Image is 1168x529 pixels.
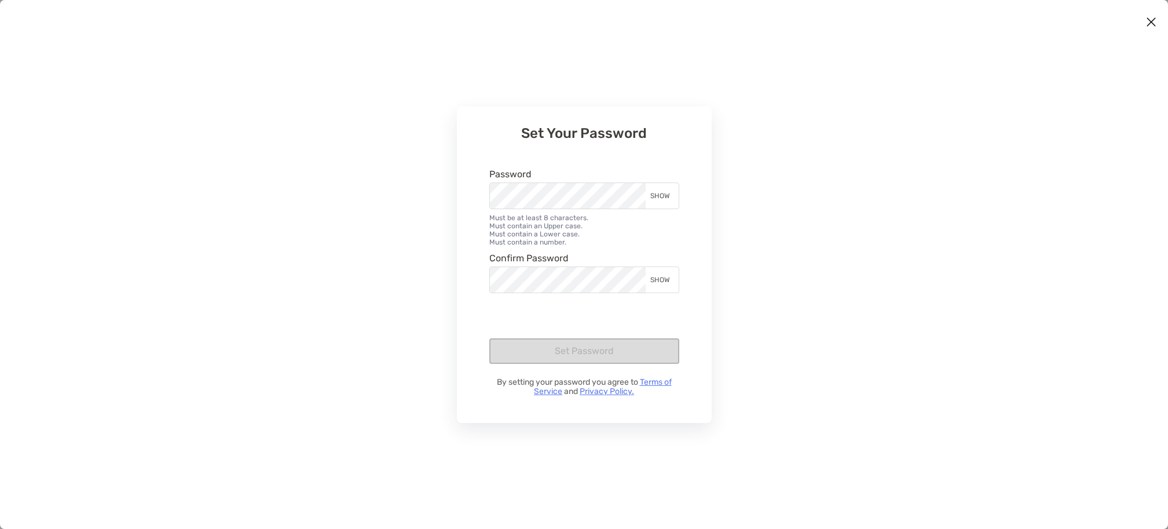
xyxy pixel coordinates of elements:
[1143,14,1160,31] button: Close modal
[489,230,679,238] li: Must contain a Lower case.
[489,253,569,263] label: Confirm Password
[534,377,672,396] a: Terms of Service
[646,183,679,209] div: SHOW
[489,378,679,396] p: By setting your password you agree to and
[489,214,679,222] li: Must be at least 8 characters.
[489,125,679,141] h3: Set Your Password
[580,386,634,396] a: Privacy Policy.
[489,238,679,246] li: Must contain a number.
[489,222,679,230] li: Must contain an Upper case.
[489,169,532,179] label: Password
[646,267,679,293] div: SHOW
